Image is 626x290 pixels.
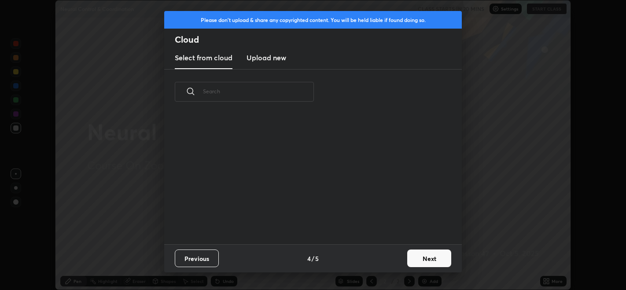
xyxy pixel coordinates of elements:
[175,52,232,63] h3: Select from cloud
[164,11,462,29] div: Please don't upload & share any copyrighted content. You will be held liable if found doing so.
[407,250,451,267] button: Next
[247,52,286,63] h3: Upload new
[307,254,311,263] h4: 4
[175,34,462,45] h2: Cloud
[312,254,314,263] h4: /
[175,250,219,267] button: Previous
[164,112,451,244] div: grid
[315,254,319,263] h4: 5
[203,73,314,110] input: Search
